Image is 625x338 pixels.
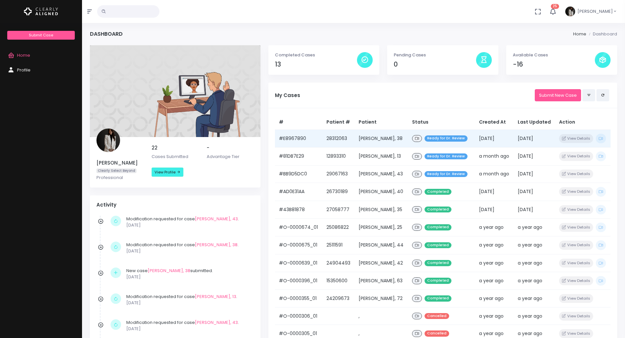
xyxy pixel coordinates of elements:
button: View Details [559,223,593,232]
td: a year ago [514,307,555,325]
th: Status [408,115,475,130]
p: [DATE] [126,274,251,280]
span: Home [17,52,30,58]
td: a year ago [514,290,555,308]
a: Submit Case [7,31,74,40]
td: a year ago [475,254,514,272]
p: [DATE] [126,248,251,254]
button: View Details [559,169,593,178]
div: Modification requested for case . [126,293,251,306]
th: Patient # [323,115,355,130]
button: View Details [559,187,593,196]
th: # [275,115,323,130]
td: [PERSON_NAME], 38 [355,129,408,147]
div: Modification requested for case . [126,319,251,332]
td: 28312063 [323,129,355,147]
p: [DATE] [126,326,251,332]
button: View Details [559,259,593,268]
td: [DATE] [514,129,555,147]
td: 24209673 [323,290,355,308]
td: #O-0000396_01 [275,272,323,290]
td: [PERSON_NAME], 42 [355,254,408,272]
td: [PERSON_NAME], 72 [355,290,408,308]
td: 24904493 [323,254,355,272]
button: View Details [559,276,593,285]
h4: 0 [394,61,476,68]
th: Created At [475,115,514,130]
td: 12893310 [323,148,355,165]
h5: My Cases [275,92,535,98]
span: Ready for Dr. Review [425,135,468,142]
p: Available Cases [513,52,595,58]
td: [DATE] [514,201,555,218]
p: Professional [96,174,144,181]
span: Ready for Dr. Review [425,171,468,177]
button: View Details [559,134,593,143]
a: [PERSON_NAME], 13 [195,293,236,300]
li: Home [573,31,586,37]
span: Completed [425,295,451,302]
td: a month ago [475,148,514,165]
td: a year ago [514,236,555,254]
button: View Details [559,241,593,249]
h4: Activity [96,202,254,208]
td: a year ago [475,290,514,308]
button: View Details [559,205,593,214]
span: Profile [17,67,31,73]
td: [DATE] [514,165,555,183]
th: Last Updated [514,115,555,130]
td: [PERSON_NAME], 44 [355,236,408,254]
h4: 13 [275,61,357,68]
p: Cases Submitted [152,153,199,160]
span: Completed [425,278,451,284]
span: Submit Case [29,32,53,38]
td: 15350600 [323,272,355,290]
td: a year ago [475,236,514,254]
span: [PERSON_NAME] [577,8,613,15]
td: [DATE] [514,148,555,165]
div: Modification requested for case . [126,242,251,254]
td: #O-0000639_01 [275,254,323,272]
td: a year ago [514,272,555,290]
p: Pending Cases [394,52,476,58]
td: 29067163 [323,165,355,183]
span: Cancelled [425,313,449,319]
td: #81DB7E29 [275,148,323,165]
td: a year ago [475,307,514,325]
td: [PERSON_NAME], 25 [355,218,408,236]
p: [DATE] [126,222,251,229]
td: 27058777 [323,201,355,218]
span: Completed [425,207,451,213]
img: Logo Horizontal [24,5,58,18]
td: a year ago [514,254,555,272]
th: Patient [355,115,408,130]
button: View Details [559,329,593,338]
a: [PERSON_NAME], 43 [195,216,238,222]
td: [PERSON_NAME], 43 [355,165,408,183]
td: #E8967890 [275,129,323,147]
td: #43B81878 [275,201,323,218]
p: [DATE] [126,300,251,306]
a: Submit New Case [535,89,581,101]
a: [PERSON_NAME], 43 [195,319,238,326]
h4: -16 [513,61,595,68]
td: #O-0000355_01 [275,290,323,308]
td: 25086822 [323,218,355,236]
td: [DATE] [475,183,514,201]
h5: - [207,145,254,151]
td: #AD0E31AA [275,183,323,201]
button: View Details [559,152,593,161]
span: Completed [425,189,451,195]
p: Advantage Tier [207,153,254,160]
td: a month ago [475,165,514,183]
div: New case submitted. [126,268,251,280]
td: 26730189 [323,183,355,201]
span: Completed [425,242,451,249]
td: [DATE] [475,129,514,147]
td: #O-0000674_01 [275,218,323,236]
button: View Details [559,294,593,303]
td: [DATE] [475,201,514,218]
td: 25111591 [323,236,355,254]
td: a year ago [475,218,514,236]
